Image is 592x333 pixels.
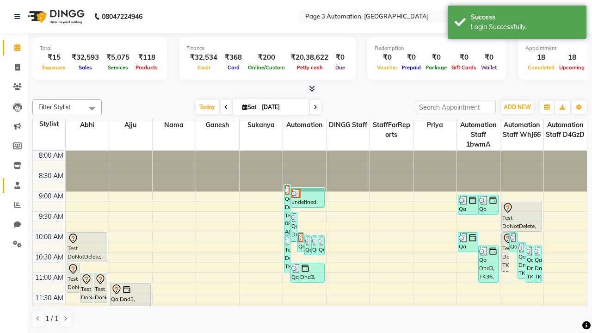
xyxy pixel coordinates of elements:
div: Qa Dnd3, TK34, 10:20 AM-11:15 AM, Special Hair Wash- Men [526,246,534,282]
span: Upcoming [557,64,587,71]
div: Success [471,12,580,22]
div: Qa Dnd3, TK36, 10:20 AM-11:15 AM, Special Hair Wash- Men [479,246,498,282]
div: 10:00 AM [33,232,65,242]
div: Qa Dnd3, TK30, 10:05 AM-10:35 AM, Hair cut Below 12 years (Boy) [318,236,324,255]
div: ₹118 [133,52,160,63]
div: ₹20,38,622 [287,52,332,63]
span: Sales [76,64,94,71]
div: 18 [557,52,587,63]
div: Qa Dnd3, TK28, 10:05 AM-10:35 AM, Hair cut Below 12 years (Boy) [305,236,311,255]
div: Qa Dnd3, TK26, 10:00 AM-10:30 AM, Hair cut Below 12 years (Boy) [458,233,478,252]
span: Prepaid [400,64,423,71]
div: Test DoNotDelete, TK12, 11:00 AM-11:45 AM, Hair Cut-Men [80,273,93,302]
span: Sat [240,104,259,111]
div: ₹15 [40,52,68,63]
b: 08047224946 [102,4,142,30]
span: Wallet [479,64,499,71]
div: Qa Dnd3, TK21, 08:50 AM-10:05 AM, Hair Cut By Expert-Men,Hair Cut-Men [284,185,290,234]
div: ₹0 [449,52,479,63]
div: 8:30 AM [37,171,65,181]
span: Automation Staff WhJ66 [500,119,543,141]
div: ₹368 [221,52,246,63]
span: Petty cash [295,64,325,71]
button: ADD NEW [501,101,533,114]
div: Finance [186,44,348,52]
span: Services [105,64,130,71]
div: Qa Dnd3, TK27, 10:00 AM-10:30 AM, Hair cut Below 12 years (Boy) [298,233,304,252]
span: 1 / 1 [45,314,58,324]
input: 2025-10-04 [259,100,305,114]
div: Redemption [375,44,499,52]
span: Card [225,64,242,71]
div: Stylist [33,119,65,129]
div: Test DoNotDelete, TK19, 09:15 AM-10:00 AM, Hair Cut-Men [502,202,542,231]
div: Test DoNotDelete, TK17, 11:00 AM-11:45 AM, Hair Cut-Men [94,273,107,302]
span: Sukanya [240,119,283,131]
div: Qa Dnd3, TK29, 10:05 AM-10:35 AM, Hair cut Below 12 years (Boy) [312,236,318,255]
div: ₹32,593 [68,52,103,63]
div: ₹32,534 [186,52,221,63]
div: ₹0 [423,52,449,63]
div: 11:30 AM [33,293,65,303]
div: Test DoNotDelete, TK13, 10:45 AM-11:30 AM, Hair Cut-Men [67,263,80,292]
div: Login Successfully. [471,22,580,32]
span: Automation Staff D4GzD [544,119,587,141]
div: 10:30 AM [33,253,65,262]
span: Completed [525,64,557,71]
span: Voucher [375,64,400,71]
span: Online/Custom [246,64,287,71]
div: 8:00 AM [37,151,65,160]
span: Today [196,100,219,114]
span: Products [133,64,160,71]
div: ₹0 [400,52,423,63]
span: Automation [283,119,326,131]
div: ₹0 [479,52,499,63]
input: Search Appointment [415,100,496,114]
span: Abhi [66,119,109,131]
div: Total [40,44,160,52]
span: Package [423,64,449,71]
span: Ganesh [196,119,239,131]
div: 9:00 AM [37,191,65,201]
div: 18 [525,52,557,63]
div: ₹0 [332,52,348,63]
div: Qa Dnd3, TK24, 09:30 AM-10:15 AM, Hair Cut-Men [291,212,297,241]
div: ₹0 [375,52,400,63]
div: Qa Dnd3, TK22, 09:05 AM-09:35 AM, Hair cut Below 12 years (Boy) [458,195,478,214]
div: 11:00 AM [33,273,65,283]
div: Qa Dnd3, TK33, 10:15 AM-11:10 AM, Special Hair Wash- Men [518,243,525,278]
div: ₹5,075 [103,52,133,63]
div: Test DoNotDelete, TK32, 10:05 AM-11:00 AM, Special Hair Wash- Men [284,236,290,272]
span: Due [333,64,347,71]
span: Filter Stylist [38,103,71,111]
div: Qa Dnd3, TK25, 10:00 AM-10:30 AM, Hair cut Below 12 years (Boy) [510,233,517,252]
span: DINGG Staff [327,119,370,131]
div: Test DoNotDelete, TK11, 10:00 AM-10:45 AM, Hair Cut-Men [67,233,107,262]
span: Automation Staff 1bwmA [457,119,500,150]
span: Ajju [109,119,152,131]
span: Gift Cards [449,64,479,71]
div: undefined, TK20, 08:55 AM-09:25 AM, Hair cut Below 12 years (Boy) [291,188,324,207]
span: Cash [195,64,213,71]
div: Qa Dnd3, TK35, 10:20 AM-11:15 AM, Special Hair Wash- Men [534,246,542,282]
span: ADD NEW [504,104,531,111]
div: ₹200 [246,52,287,63]
div: Test DoNotDelete, TK19, 10:00 AM-11:00 AM, Hair Cut-Women [502,233,509,272]
img: logo [24,4,87,30]
span: Priya [413,119,456,131]
div: Qa Dnd3, TK23, 09:05 AM-09:35 AM, Hair Cut By Expert-Men [479,195,498,214]
div: Qa Dnd3, TK37, 10:45 AM-11:15 AM, Hair cut Below 12 years (Boy) [291,263,324,282]
span: Nama [153,119,196,131]
span: Expenses [40,64,68,71]
div: 9:30 AM [37,212,65,222]
span: StaffForReports [370,119,413,141]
